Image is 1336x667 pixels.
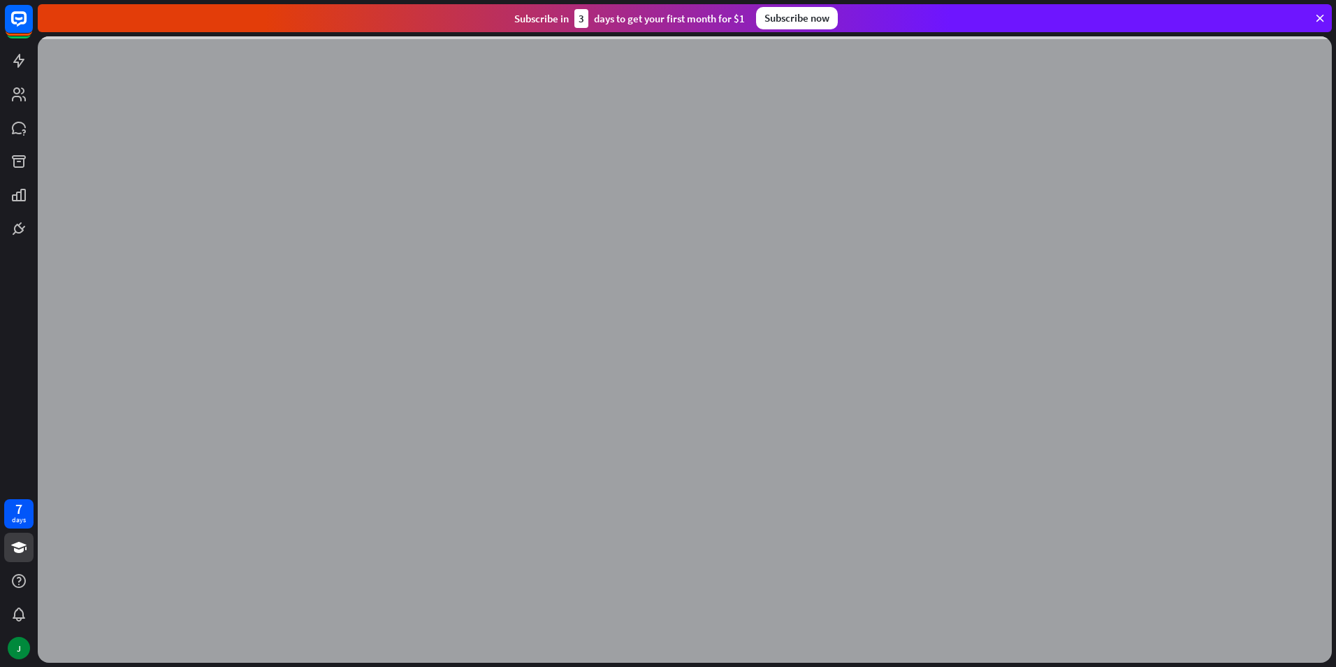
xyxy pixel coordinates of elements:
[514,9,745,28] div: Subscribe in days to get your first month for $1
[8,637,30,659] div: J
[574,9,588,28] div: 3
[756,7,838,29] div: Subscribe now
[15,503,22,515] div: 7
[12,515,26,525] div: days
[4,499,34,529] a: 7 days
